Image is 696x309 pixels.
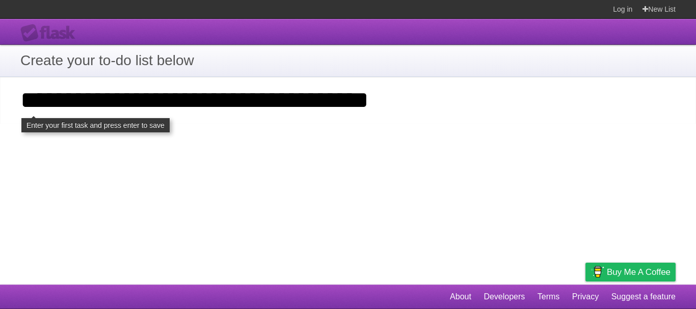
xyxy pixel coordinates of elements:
[20,24,82,42] div: Flask
[538,287,560,306] a: Terms
[585,263,676,282] a: Buy me a coffee
[572,287,599,306] a: Privacy
[591,263,604,280] img: Buy me a coffee
[450,287,471,306] a: About
[607,263,671,281] span: Buy me a coffee
[20,50,676,71] h1: Create your to-do list below
[484,287,525,306] a: Developers
[611,287,676,306] a: Suggest a feature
